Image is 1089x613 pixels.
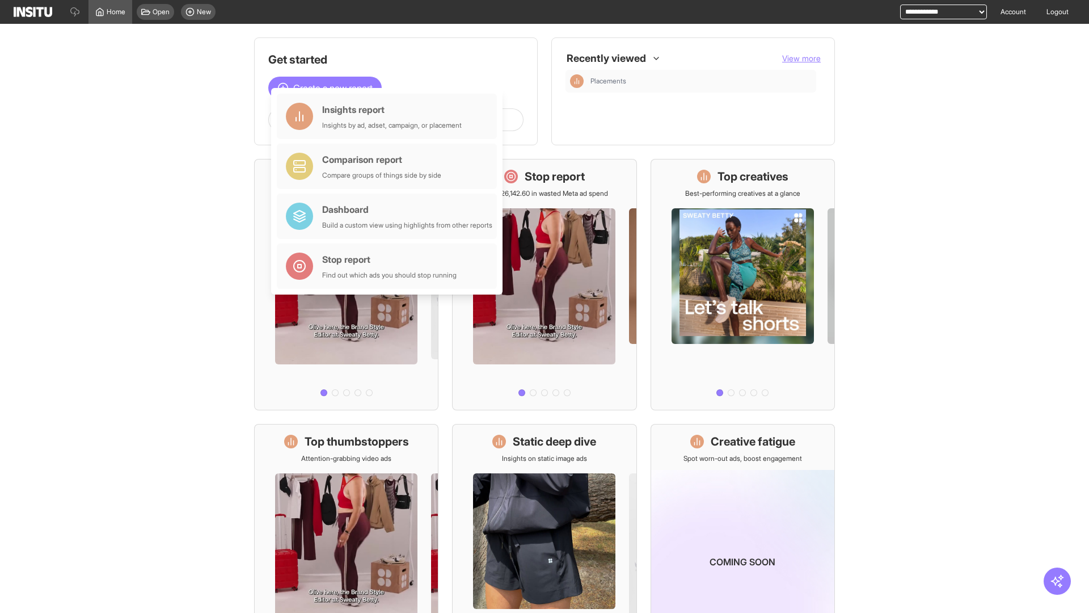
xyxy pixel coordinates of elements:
[301,454,391,463] p: Attention-grabbing video ads
[322,221,492,230] div: Build a custom view using highlights from other reports
[570,74,584,88] div: Insights
[107,7,125,16] span: Home
[322,153,441,166] div: Comparison report
[14,7,52,17] img: Logo
[452,159,636,410] a: Stop reportSave £26,142.60 in wasted Meta ad spend
[322,171,441,180] div: Compare groups of things side by side
[293,81,373,95] span: Create a new report
[322,253,457,266] div: Stop report
[305,434,409,450] h1: Top thumbstoppers
[197,7,211,16] span: New
[322,121,462,130] div: Insights by ad, adset, campaign, or placement
[651,159,835,410] a: Top creativesBest-performing creatives at a glance
[685,189,800,198] p: Best-performing creatives at a glance
[782,53,821,63] span: View more
[513,434,596,450] h1: Static deep dive
[268,52,524,68] h1: Get started
[502,454,587,463] p: Insights on static image ads
[254,159,438,410] a: What's live nowSee all active ads instantly
[717,169,788,184] h1: Top creatives
[268,77,382,99] button: Create a new report
[153,7,170,16] span: Open
[525,169,585,184] h1: Stop report
[590,77,626,86] span: Placements
[322,203,492,216] div: Dashboard
[480,189,608,198] p: Save £26,142.60 in wasted Meta ad spend
[782,53,821,64] button: View more
[322,103,462,116] div: Insights report
[590,77,812,86] span: Placements
[322,271,457,280] div: Find out which ads you should stop running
